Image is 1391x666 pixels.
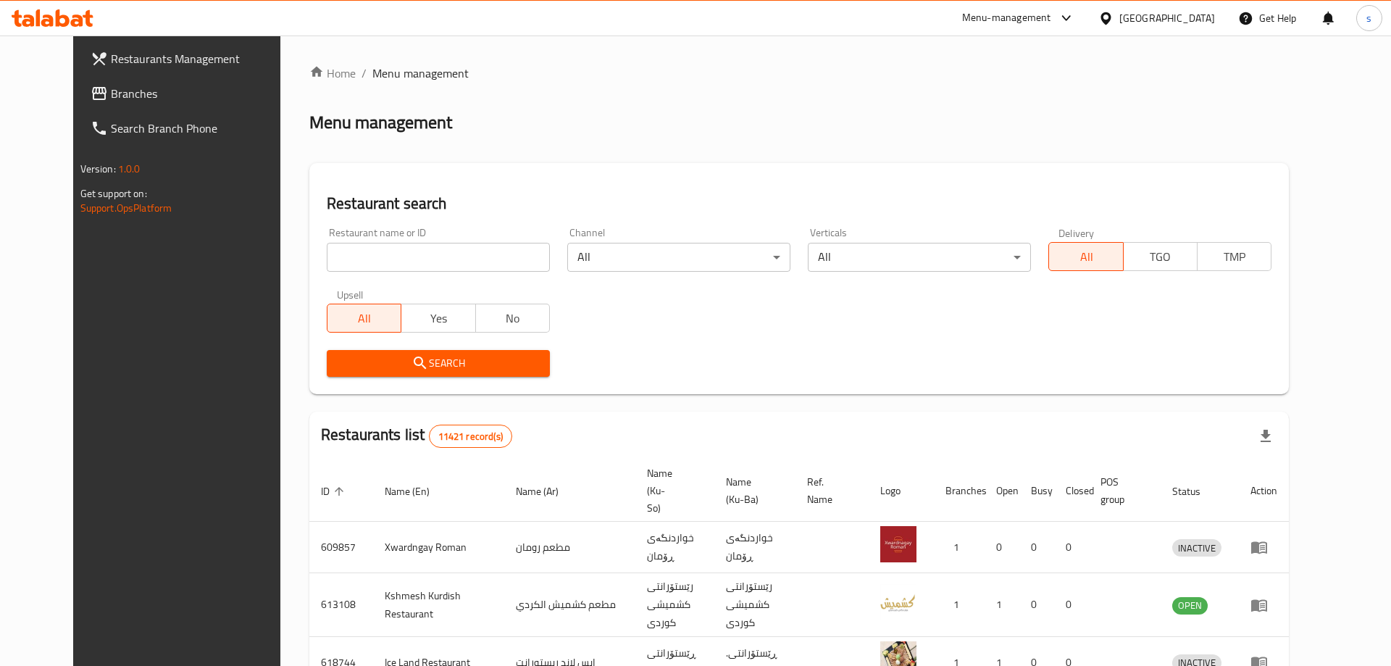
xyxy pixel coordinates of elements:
span: TGO [1129,246,1192,267]
span: INACTIVE [1172,540,1221,557]
td: 0 [1054,522,1089,573]
li: / [362,64,367,82]
td: 613108 [309,573,373,637]
a: Restaurants Management [79,41,306,76]
h2: Restaurants list [321,424,512,448]
td: Kshmesh Kurdish Restaurant [373,573,504,637]
span: 1.0.0 [118,159,141,178]
button: No [475,304,550,333]
span: ID [321,483,348,500]
th: Closed [1054,460,1089,522]
span: Menu management [372,64,469,82]
td: مطعم رومان [504,522,635,573]
span: Yes [407,308,469,329]
h2: Restaurant search [327,193,1271,215]
button: Yes [401,304,475,333]
th: Busy [1019,460,1054,522]
div: Menu [1250,596,1277,614]
span: Branches [111,85,294,102]
button: All [327,304,401,333]
span: s [1366,10,1371,26]
td: رێستۆرانتی کشمیشى كوردى [714,573,795,637]
td: 0 [1019,573,1054,637]
span: 11421 record(s) [430,430,511,444]
span: No [482,308,544,329]
td: 0 [985,522,1019,573]
a: Support.OpsPlatform [80,199,172,217]
div: All [567,243,790,272]
input: Search for restaurant name or ID.. [327,243,550,272]
span: Restaurants Management [111,50,294,67]
button: Search [327,350,550,377]
td: 0 [1054,573,1089,637]
td: 1 [934,522,985,573]
td: خواردنگەی ڕۆمان [714,522,795,573]
td: 1 [985,573,1019,637]
label: Upsell [337,289,364,299]
a: Search Branch Phone [79,111,306,146]
label: Delivery [1058,228,1095,238]
div: [GEOGRAPHIC_DATA] [1119,10,1215,26]
th: Action [1239,460,1289,522]
span: Search [338,354,538,372]
nav: breadcrumb [309,64,1289,82]
span: All [333,308,396,329]
button: TMP [1197,242,1271,271]
span: Version: [80,159,116,178]
h2: Menu management [309,111,452,134]
span: Ref. Name [807,473,851,508]
span: POS group [1100,473,1143,508]
span: TMP [1203,246,1266,267]
img: Xwardngay Roman [880,526,916,562]
a: Home [309,64,356,82]
div: All [808,243,1031,272]
td: رێستۆرانتی کشمیشى كوردى [635,573,714,637]
th: Open [985,460,1019,522]
div: Total records count [429,425,512,448]
div: Export file [1248,419,1283,454]
div: Menu [1250,538,1277,556]
td: خواردنگەی ڕۆمان [635,522,714,573]
td: Xwardngay Roman [373,522,504,573]
span: Name (Ku-Ba) [726,473,778,508]
td: 1 [934,573,985,637]
span: Get support on: [80,184,147,203]
td: 609857 [309,522,373,573]
td: 0 [1019,522,1054,573]
span: Name (Ku-So) [647,465,697,517]
div: INACTIVE [1172,539,1221,557]
td: مطعم كشميش الكردي [504,573,635,637]
button: All [1048,242,1123,271]
a: Branches [79,76,306,111]
th: Branches [934,460,985,522]
span: Status [1172,483,1219,500]
img: Kshmesh Kurdish Restaurant [880,584,916,620]
th: Logo [869,460,934,522]
button: TGO [1123,242,1198,271]
span: All [1055,246,1117,267]
span: OPEN [1172,597,1208,614]
span: Name (En) [385,483,448,500]
div: Menu-management [962,9,1051,27]
span: Name (Ar) [516,483,577,500]
span: Search Branch Phone [111,120,294,137]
